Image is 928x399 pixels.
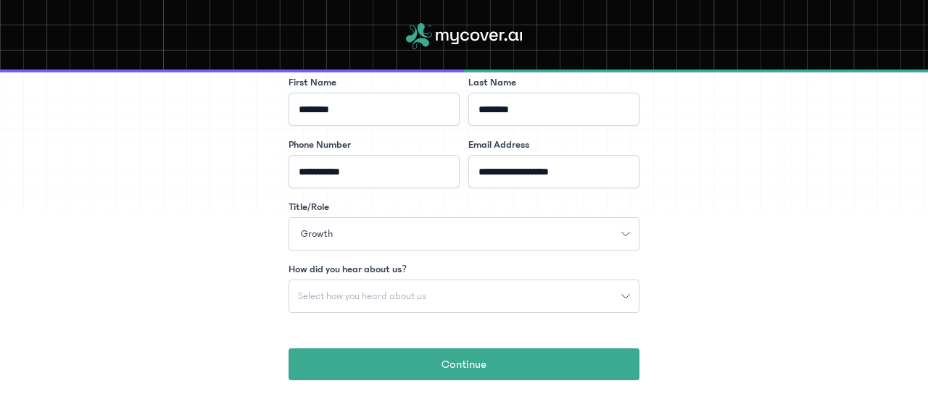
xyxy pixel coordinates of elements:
[289,217,639,251] button: Growth
[289,291,435,301] span: Select how you heard about us
[289,262,407,277] label: How did you hear about us?
[289,200,329,214] label: Title/Role
[442,356,486,373] span: Continue
[468,138,529,152] label: Email Address
[289,348,639,380] button: Continue
[468,75,516,90] label: Last Name
[289,138,351,152] label: Phone Number
[289,75,336,90] label: First Name
[292,227,341,242] span: Growth
[289,280,639,313] button: Select how you heard about us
